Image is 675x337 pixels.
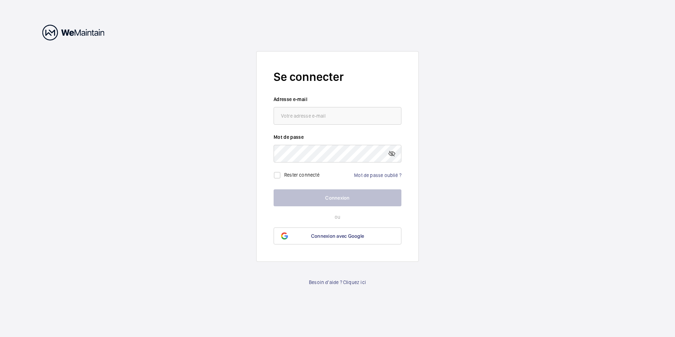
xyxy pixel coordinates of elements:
[284,172,319,178] label: Rester connecté
[274,96,401,103] label: Adresse e-mail
[274,189,401,206] button: Connexion
[274,69,401,85] h2: Se connecter
[309,279,366,286] a: Besoin d'aide ? Cliquez ici
[274,134,401,141] label: Mot de passe
[274,107,401,125] input: Votre adresse e-mail
[274,213,401,220] p: ou
[311,233,364,239] span: Connexion avec Google
[354,172,401,178] a: Mot de passe oublié ?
